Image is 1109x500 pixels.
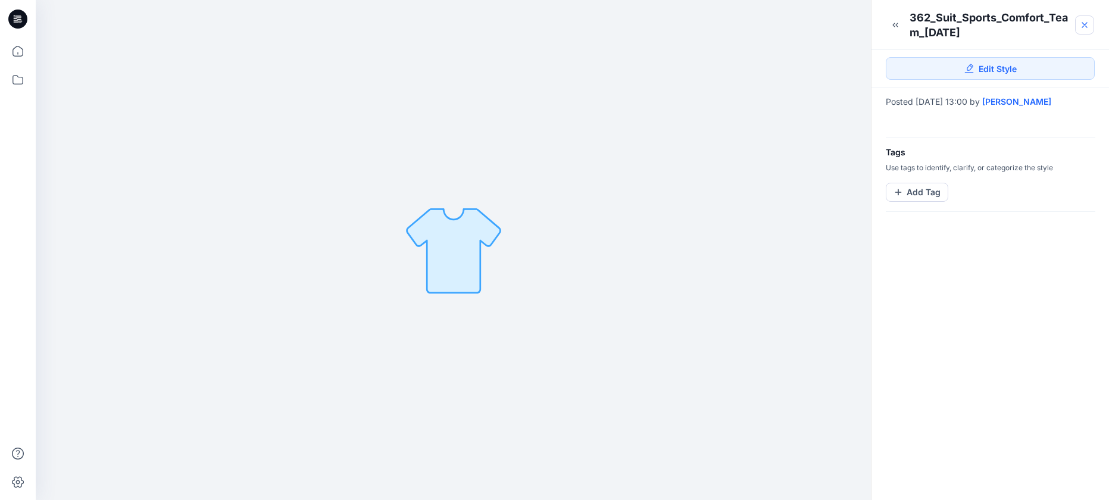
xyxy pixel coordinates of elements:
[910,10,1073,40] div: 362_Suit_Sports_Comfort_Team_[DATE]
[871,162,1109,173] p: Use tags to identify, clarify, or categorize the style
[886,15,905,35] button: Minimize
[1075,15,1094,35] a: Close Style Presentation
[979,62,1017,75] span: Edit Style
[886,183,948,202] button: Add Tag
[886,97,1095,107] div: Posted [DATE] 13:00 by
[982,97,1051,107] a: [PERSON_NAME]
[886,57,1095,80] a: Edit Style
[402,198,505,302] img: 362_Suit_Sports_Comfort_Team_11.06.24
[871,148,1109,158] h4: Tags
